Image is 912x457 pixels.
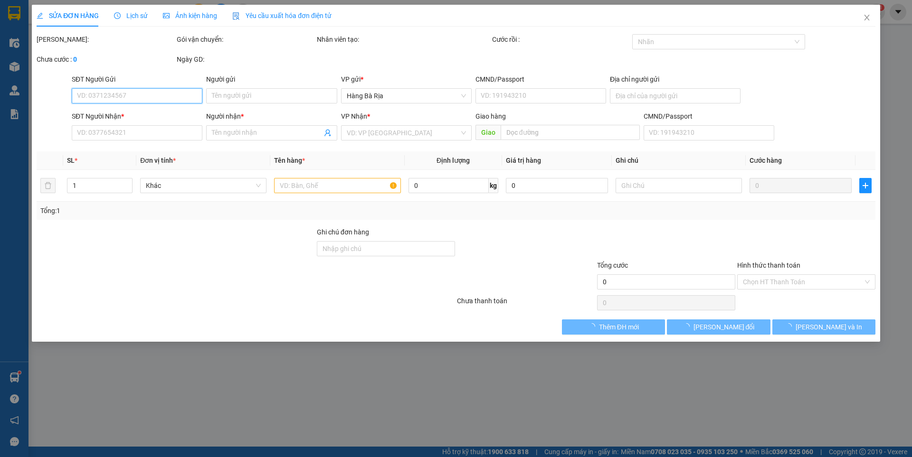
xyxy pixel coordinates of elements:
span: Đơn vị tính [140,157,176,164]
span: environment [5,53,11,59]
img: icon [232,12,240,20]
span: edit [37,12,43,19]
input: Địa chỉ của người gửi [610,88,741,103]
input: Ghi chú đơn hàng [317,241,455,256]
span: SL [67,157,75,164]
input: Ghi Chú [616,178,742,193]
span: picture [163,12,170,19]
span: Lịch sử [114,12,148,19]
div: Chưa thanh toán [456,296,596,312]
span: Thêm ĐH mới [599,322,639,332]
span: Ảnh kiện hàng [163,12,217,19]
div: VP gửi [341,74,472,84]
label: Ghi chú đơn hàng [317,228,369,236]
span: loading [589,323,599,330]
span: environment [66,53,72,59]
input: VD: Bàn, Ghế [274,178,400,193]
div: Tổng: 1 [40,205,352,216]
button: plus [859,178,872,193]
div: Người nhận [206,111,337,121]
div: Gói vận chuyển: [177,34,315,45]
span: Tổng cước [597,261,628,269]
span: Tên hàng [274,157,305,164]
div: Nhân viên tạo: [317,34,490,45]
span: Yêu cầu xuất hóa đơn điện tử [232,12,332,19]
span: VP Nhận [341,112,367,120]
b: QL51, PPhước Trung, TPBà Rịa [5,52,56,70]
input: 0 [750,178,852,193]
span: [PERSON_NAME] đổi [693,322,755,332]
img: logo.jpg [5,5,38,38]
span: clock-circle [114,12,121,19]
li: VP 93 NTB Q1 [66,40,126,51]
span: [PERSON_NAME] và In [796,322,862,332]
span: Khác [146,178,261,193]
div: SĐT Người Gửi [72,74,202,84]
span: Giá trị hàng [506,157,541,164]
span: loading [683,323,693,330]
b: 0 [73,56,77,63]
div: SĐT Người Nhận [72,111,202,121]
div: [PERSON_NAME]: [37,34,175,45]
label: Hình thức thanh toán [737,261,800,269]
li: Hoa Mai [5,5,138,23]
div: Địa chỉ người gửi [610,74,741,84]
input: Dọc đường [501,125,640,140]
button: delete [40,178,56,193]
div: CMND/Passport [475,74,606,84]
span: Cước hàng [750,157,782,164]
div: Ngày GD: [177,54,315,65]
span: Giao [475,125,501,140]
div: Người gửi [206,74,337,84]
button: [PERSON_NAME] và In [772,319,875,335]
span: Giao hàng [475,112,506,120]
div: Cước rồi : [492,34,630,45]
button: [PERSON_NAME] đổi [667,319,770,335]
span: close [863,14,871,21]
th: Ghi chú [612,151,746,170]
span: loading [785,323,796,330]
div: Chưa cước : [37,54,175,65]
span: user-add [324,129,332,137]
button: Close [854,5,880,31]
button: Thêm ĐH mới [562,319,665,335]
span: kg [489,178,498,193]
span: Hàng Bà Rịa [347,89,466,103]
span: plus [860,182,871,189]
div: CMND/Passport [644,111,774,121]
span: Định lượng [437,157,470,164]
span: SỬA ĐƠN HÀNG [37,12,99,19]
li: VP Hàng Bà Rịa [5,40,66,51]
